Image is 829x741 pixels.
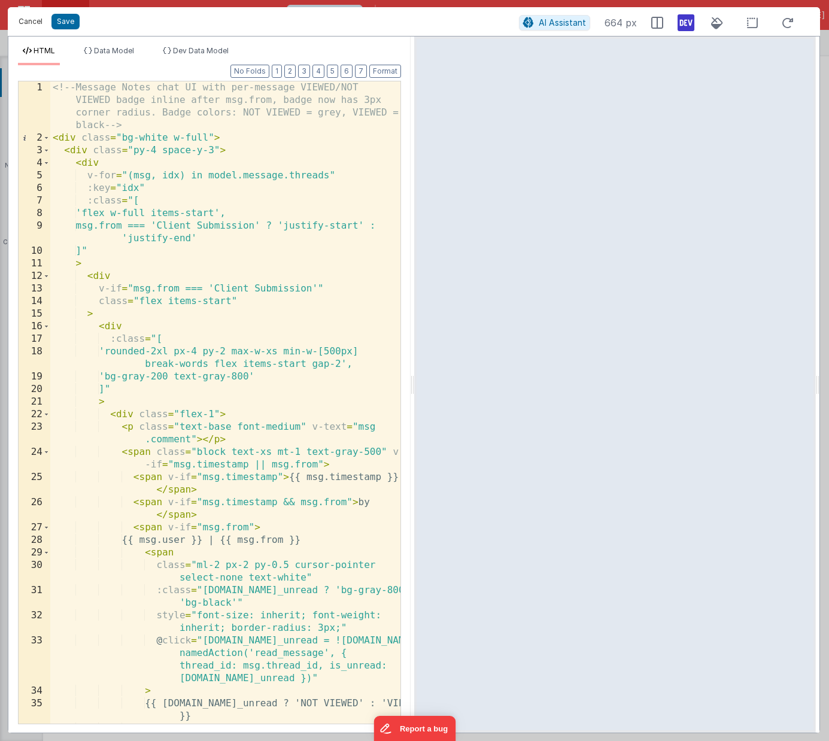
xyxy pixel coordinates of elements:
div: 13 [19,283,50,295]
div: 9 [19,220,50,245]
span: 664 px [605,16,637,30]
button: 5 [327,65,338,78]
iframe: Marker.io feedback button [373,716,456,741]
div: 12 [19,270,50,283]
div: 18 [19,345,50,370]
div: 3 [19,144,50,157]
span: Dev Data Model [173,46,229,55]
div: 22 [19,408,50,421]
button: 7 [355,65,367,78]
span: HTML [34,46,55,55]
div: 7 [19,195,50,207]
button: Save [51,14,80,29]
div: 11 [19,257,50,270]
button: Cancel [13,13,48,30]
button: 6 [341,65,353,78]
div: 2 [19,132,50,144]
div: 35 [19,697,50,722]
div: 36 [19,722,50,735]
button: No Folds [230,65,269,78]
div: 15 [19,308,50,320]
button: 3 [298,65,310,78]
div: 30 [19,559,50,584]
div: 4 [19,157,50,169]
div: 5 [19,169,50,182]
button: Format [369,65,401,78]
div: 31 [19,584,50,609]
button: 4 [312,65,324,78]
div: 19 [19,370,50,383]
div: 29 [19,546,50,559]
div: 20 [19,383,50,396]
div: 1 [19,81,50,132]
button: 2 [284,65,296,78]
div: 32 [19,609,50,634]
button: 1 [272,65,282,78]
div: 17 [19,333,50,345]
div: 14 [19,295,50,308]
span: Data Model [94,46,134,55]
button: AI Assistant [519,15,590,31]
div: 27 [19,521,50,534]
span: AI Assistant [539,17,586,28]
div: 26 [19,496,50,521]
div: 24 [19,446,50,471]
div: 10 [19,245,50,257]
div: 16 [19,320,50,333]
div: 28 [19,534,50,546]
div: 33 [19,634,50,685]
div: 8 [19,207,50,220]
div: 21 [19,396,50,408]
div: 34 [19,685,50,697]
div: 6 [19,182,50,195]
div: 23 [19,421,50,446]
div: 25 [19,471,50,496]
